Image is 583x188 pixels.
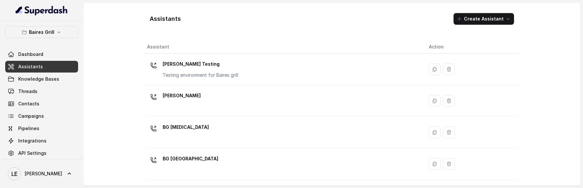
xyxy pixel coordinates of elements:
[18,63,43,70] span: Assistants
[5,123,78,134] a: Pipelines
[5,26,78,38] button: Baires Grill
[163,154,218,164] p: BG [GEOGRAPHIC_DATA]
[18,51,43,58] span: Dashboard
[163,72,238,78] p: Testing environment for Baires grill
[18,101,39,107] span: Contacts
[5,165,78,183] a: [PERSON_NAME]
[5,110,78,122] a: Campaigns
[18,76,59,82] span: Knowledge Bases
[5,61,78,73] a: Assistants
[163,90,201,101] p: [PERSON_NAME]
[18,113,44,119] span: Campaigns
[29,28,54,36] p: Baires Grill
[25,170,62,177] span: [PERSON_NAME]
[18,138,47,144] span: Integrations
[16,5,68,16] img: light.svg
[163,122,209,132] p: BG [MEDICAL_DATA]
[144,40,424,54] th: Assistant
[18,150,47,156] span: API Settings
[424,40,519,54] th: Action
[5,98,78,110] a: Contacts
[5,48,78,60] a: Dashboard
[5,73,78,85] a: Knowledge Bases
[18,88,37,95] span: Threads
[150,14,181,24] h1: Assistants
[5,135,78,147] a: Integrations
[11,170,18,177] text: LE
[454,13,514,25] button: Create Assistant
[5,147,78,159] a: API Settings
[5,86,78,97] a: Threads
[163,59,238,69] p: [PERSON_NAME] Testing
[18,125,39,132] span: Pipelines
